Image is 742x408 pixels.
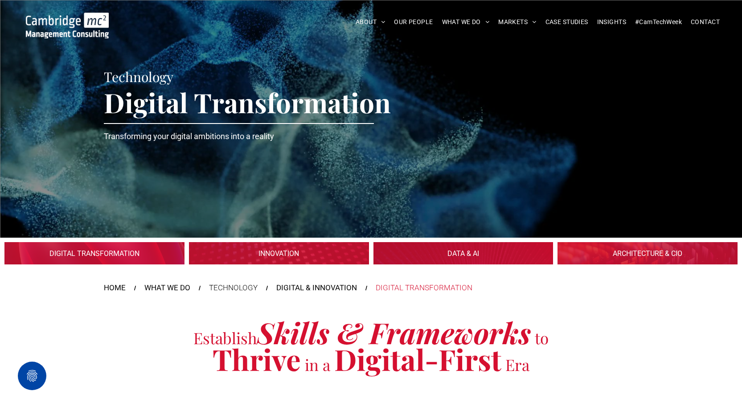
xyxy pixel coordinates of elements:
a: #CamTechWeek [631,15,686,29]
a: Digital Infrastructure | Data & AI | Using AI | Cambridge Management Consulting [373,242,553,264]
span: Technology [104,68,173,86]
a: ABOUT [351,15,390,29]
span: in a [305,354,330,375]
div: TECHNOLOGY [209,282,258,294]
a: DIGITAL & INNOVATION [276,282,357,294]
div: DIGITAL TRANSFORMATION [376,282,472,294]
span: Skills & Frameworks [257,313,531,351]
img: Cambridge MC Logo, digital infrastructure [26,12,109,38]
span: Era [505,354,529,375]
span: Establish [193,327,257,348]
a: INSIGHTS [593,15,631,29]
a: CONTACT [686,15,724,29]
span: Digital Transformation [104,84,391,120]
a: Your Business Transformed | Cambridge Management Consulting [26,14,109,23]
a: Digital Transformation | Innovation | Cambridge Management Consulting [4,242,184,264]
a: DIGITAL & INNOVATION > Digital Transformation > Architecture & CIO | Cambridge Management Consulting [558,242,738,264]
span: to [535,327,549,348]
a: HOME [104,282,126,294]
a: WHAT WE DO [438,15,494,29]
a: OUR PEOPLE [389,15,437,29]
a: MARKETS [494,15,541,29]
a: CASE STUDIES [541,15,593,29]
strong: Thrive [213,340,301,378]
a: Innovation | Consulting services to unlock your innovation pipeline | Cambridge Management Consul... [189,242,369,264]
nav: Breadcrumbs [104,282,639,294]
strong: Digital-First [334,340,501,378]
span: Transforming your digital ambitions into a reality [104,132,274,141]
a: WHAT WE DO [144,282,190,294]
